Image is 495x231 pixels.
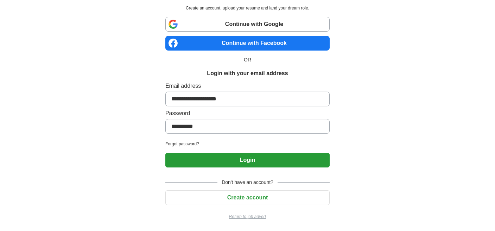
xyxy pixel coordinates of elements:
[165,141,330,147] a: Forgot password?
[207,69,288,78] h1: Login with your email address
[165,213,330,220] a: Return to job advert
[165,190,330,205] button: Create account
[165,153,330,167] button: Login
[165,109,330,118] label: Password
[240,56,255,64] span: OR
[165,194,330,200] a: Create account
[165,82,330,90] label: Email address
[217,179,278,186] span: Don't have an account?
[167,5,328,11] p: Create an account, upload your resume and land your dream role.
[165,36,330,51] a: Continue with Facebook
[165,17,330,32] a: Continue with Google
